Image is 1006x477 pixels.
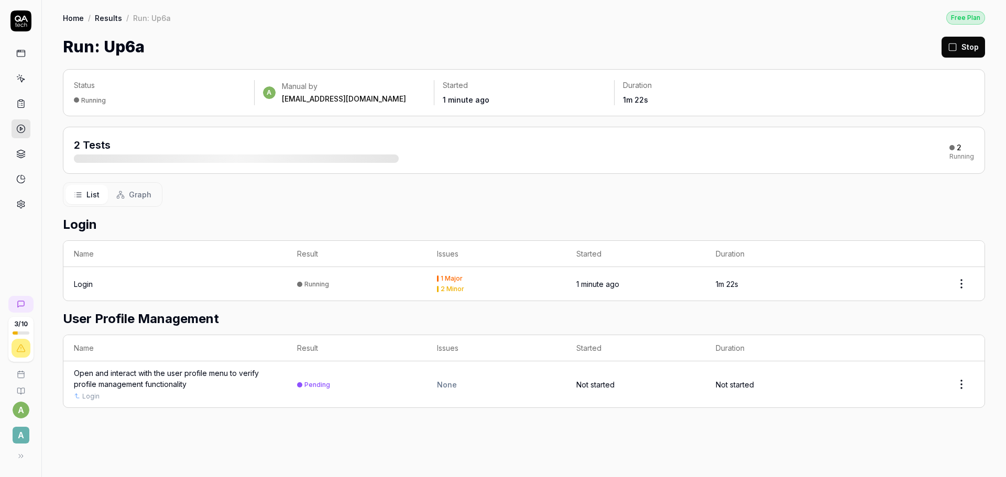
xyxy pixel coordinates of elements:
[74,368,276,390] a: Open and interact with the user profile menu to verify profile management functionality
[126,13,129,23] div: /
[282,94,406,104] div: [EMAIL_ADDRESS][DOMAIN_NAME]
[63,35,145,59] h1: Run: Up6a
[14,321,28,327] span: 3 / 10
[129,189,151,200] span: Graph
[623,80,786,91] p: Duration
[946,10,985,25] button: Free Plan
[13,402,29,418] button: a
[427,335,566,361] th: Issues
[63,13,84,23] a: Home
[88,13,91,23] div: /
[82,392,100,401] a: Login
[65,185,108,204] button: List
[304,381,330,389] div: Pending
[443,95,489,104] time: 1 minute ago
[566,335,705,361] th: Started
[133,13,171,23] div: Run: Up6a
[942,37,985,58] button: Stop
[86,189,100,200] span: List
[63,241,287,267] th: Name
[63,335,287,361] th: Name
[566,361,705,407] td: Not started
[437,379,555,390] div: None
[81,96,106,104] div: Running
[957,143,961,152] div: 2
[108,185,160,204] button: Graph
[282,81,406,92] div: Manual by
[74,139,111,151] span: 2 Tests
[8,296,34,313] a: New conversation
[441,286,464,292] div: 2 Minor
[95,13,122,23] a: Results
[705,361,845,407] td: Not started
[949,153,974,160] div: Running
[576,280,619,289] time: 1 minute ago
[705,335,845,361] th: Duration
[716,280,738,289] time: 1m 22s
[13,427,29,443] span: a
[63,215,985,234] h2: Login
[4,418,37,446] button: a
[63,309,985,328] h2: User Profile Management
[705,241,845,267] th: Duration
[304,280,329,288] div: Running
[946,11,985,25] div: Free Plan
[74,279,93,290] a: Login
[441,275,463,282] div: 1 Major
[4,362,37,379] a: Book a call with us
[287,335,426,361] th: Result
[623,95,648,104] time: 1m 22s
[566,241,705,267] th: Started
[427,241,566,267] th: Issues
[74,80,246,91] p: Status
[443,80,606,91] p: Started
[4,379,37,395] a: Documentation
[263,86,276,99] span: a
[287,241,426,267] th: Result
